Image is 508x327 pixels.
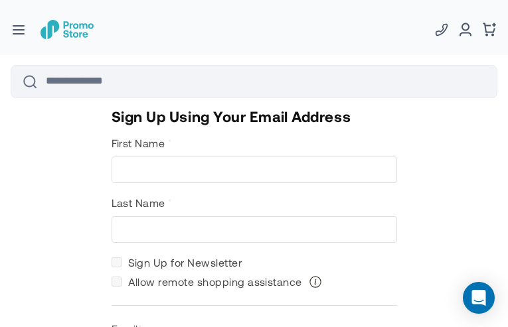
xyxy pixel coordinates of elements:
[112,137,165,149] span: First Name
[41,20,94,38] img: Promotional Merchandise
[41,20,94,38] a: store logo
[463,282,495,314] div: Open Intercom Messenger
[14,66,46,98] button: Search
[128,256,242,269] span: Sign Up for Newsletter
[112,196,165,209] span: Last Name
[112,275,302,288] label: Allow remote shopping assistance
[112,109,397,123] h1: Sign Up Using Your Email Address
[434,22,450,38] a: Phone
